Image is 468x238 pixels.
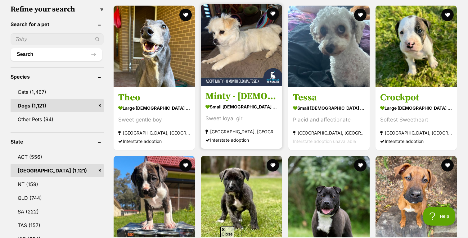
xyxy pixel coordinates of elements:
[11,205,104,218] a: SA (222)
[293,103,365,112] strong: small [DEMOGRAPHIC_DATA] Dog
[205,136,277,144] div: Interstate adoption
[114,87,195,150] a: Theo large [DEMOGRAPHIC_DATA] Dog Sweet gentle boy [GEOGRAPHIC_DATA], [GEOGRAPHIC_DATA] Interstat...
[11,5,104,14] h3: Refine your search
[11,150,104,163] a: ACT (556)
[11,99,104,112] a: Dogs (1,121)
[11,48,102,61] button: Search
[267,159,279,172] button: favourite
[118,92,190,103] h3: Theo
[205,102,277,111] strong: small [DEMOGRAPHIC_DATA] Dog
[380,129,452,137] strong: [GEOGRAPHIC_DATA], [GEOGRAPHIC_DATA]
[201,4,282,86] img: Minty - 8 Month Old Maltese X - Maltese x Shih Tzu x Pomeranian Dog
[354,9,367,21] button: favourite
[11,139,104,144] header: State
[11,178,104,191] a: NT (159)
[354,159,367,172] button: favourite
[380,137,452,145] div: Interstate adoption
[205,114,277,123] div: Sweet loyal girl
[205,127,277,136] strong: [GEOGRAPHIC_DATA], [GEOGRAPHIC_DATA]
[11,74,104,80] header: Species
[205,90,277,102] h3: Minty - [DEMOGRAPHIC_DATA] Maltese X
[220,226,234,237] span: Close
[293,139,356,144] span: Interstate adoption unavailable
[118,116,190,124] div: Sweet gentle boy
[179,159,192,172] button: favourite
[376,6,457,87] img: Crockpot - Bull Arab Dog
[114,6,195,87] img: Theo - Greyhound Dog
[380,103,452,112] strong: large [DEMOGRAPHIC_DATA] Dog
[423,207,456,226] iframe: Help Scout Beacon - Open
[288,156,370,237] img: Basil - American Staffordshire Terrier x Sharpei Dog
[11,219,104,232] a: TAS (157)
[293,92,365,103] h3: Tessa
[441,9,454,21] button: favourite
[201,86,282,149] a: Minty - [DEMOGRAPHIC_DATA] Maltese X small [DEMOGRAPHIC_DATA] Dog Sweet loyal girl [GEOGRAPHIC_DA...
[114,156,195,237] img: Clam Chowder - Bull Arab Dog
[267,7,279,20] button: favourite
[11,21,104,27] header: Search for a pet
[201,156,282,237] img: Cornbread - Bull Arab Dog
[293,129,365,137] strong: [GEOGRAPHIC_DATA], [GEOGRAPHIC_DATA]
[376,156,457,237] img: Basil - Mixed breed Dog
[11,85,104,98] a: Cats (1,467)
[380,116,452,124] div: Softest Sweetheart
[118,137,190,145] div: Interstate adoption
[441,159,454,172] button: favourite
[118,129,190,137] strong: [GEOGRAPHIC_DATA], [GEOGRAPHIC_DATA]
[288,6,370,87] img: Tessa - Bichon Frise Dog
[380,92,452,103] h3: Crockpot
[11,113,104,126] a: Other Pets (94)
[376,87,457,150] a: Crockpot large [DEMOGRAPHIC_DATA] Dog Softest Sweetheart [GEOGRAPHIC_DATA], [GEOGRAPHIC_DATA] Int...
[11,191,104,204] a: QLD (744)
[11,164,104,177] a: [GEOGRAPHIC_DATA] (1,121)
[11,33,104,45] input: Toby
[293,116,365,124] div: Placid and affectionate
[288,87,370,150] a: Tessa small [DEMOGRAPHIC_DATA] Dog Placid and affectionate [GEOGRAPHIC_DATA], [GEOGRAPHIC_DATA] I...
[118,103,190,112] strong: large [DEMOGRAPHIC_DATA] Dog
[179,9,192,21] button: favourite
